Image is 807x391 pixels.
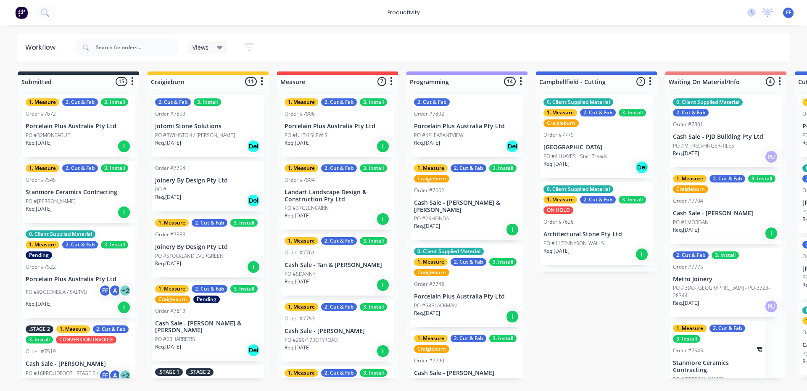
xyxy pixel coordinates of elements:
p: Req. [DATE] [414,309,440,317]
p: Joinery By Design Pty Ltd [155,177,261,184]
div: Del [247,194,260,207]
p: PO #41HAYES - Stair Treads [543,153,607,160]
div: 2. Cut & Fab [321,369,357,377]
div: 1. Measure [673,325,707,332]
div: Del [247,140,260,153]
div: Order #7704 [673,197,703,205]
div: 2. Cut & Fab3. InstallOrder #7775Metro JoineryPO #BDO-[GEOGRAPHIC_DATA] - PO-3723-28344Req.[DATE]PU [670,248,782,317]
div: I [506,310,519,323]
p: PO #68BLACKMAN [414,302,457,309]
div: 0. Client Supplied Material [673,98,743,106]
div: 1. Measure [56,325,90,333]
div: I [117,301,131,314]
div: 3. Install [101,241,128,248]
div: 3. Install [360,303,387,311]
p: Cash Sale - [PERSON_NAME] & [PERSON_NAME] [155,320,261,334]
div: Craigieburn [414,269,449,276]
div: 1. Measure [414,258,448,266]
p: PO #32MONTAGUE [26,132,70,139]
p: PO #3WINSTON / [PERSON_NAME] [155,132,235,139]
div: 1. Measure [26,241,59,248]
div: Craigieburn [673,185,708,193]
div: 3. Install [230,285,258,293]
div: 3. Install [230,219,258,227]
p: Cash Sale - [PERSON_NAME] [285,328,390,335]
div: I [765,227,778,240]
p: Req. [DATE] [543,247,570,255]
div: Order #7613 [155,307,185,315]
div: 2. Cut & Fab [321,303,357,311]
div: 2. Cut & Fab [673,109,709,116]
div: Craigieburn [414,345,449,353]
p: Req. [DATE] [414,139,440,147]
div: 2. Cut & Fab [62,241,98,248]
div: 0. Client Supplied Material1. Measure2. Cut & Fab3. InstallCraigieburnOrder #7746Porcelain Plus A... [411,244,523,327]
p: PO #BDO-[GEOGRAPHIC_DATA] - PO-3723-28344 [673,284,779,299]
div: Order #7790 [414,357,444,365]
p: Cash Sale - PJD Building Pty Ltd [673,133,779,140]
div: 1. Measure2. Cut & Fab3. InstallOrder #7804Landart Landscape Design & Construction Pty LtdPO #37G... [281,161,394,230]
div: 3. Install [619,196,646,203]
div: 0. Client Supplied Material1. Measure2. Cut & Fab3. InstallON HOLDOrder #7626Architectural Stone ... [540,182,653,265]
p: Porcelain Plus Australia Pty Ltd [414,293,520,300]
p: Architectural Stone Pty Ltd [543,231,649,238]
div: 1. Measure2. Cut & Fab3. InstallOrder #7761Cash Sale - Tan & [PERSON_NAME]PO #5DANNYReq.[DATE]I [281,234,394,296]
div: 1. Measure [155,285,189,293]
div: 2. Cut & Fab [62,164,98,172]
p: Cash Sale - [PERSON_NAME] [673,210,779,217]
div: 3. Install [619,109,646,116]
div: 3. Install [360,98,387,106]
span: Views [193,43,208,52]
div: 3. Install [673,335,700,343]
div: 2. Cut & Fab [155,98,191,106]
div: 2. Cut & Fab [673,251,709,259]
p: Req. [DATE] [155,139,181,147]
div: I [376,278,390,292]
div: 1. Measure2. Cut & Fab3. InstallCraigieburnOrder #7662Cash Sale - [PERSON_NAME] & [PERSON_NAME]PO... [411,161,523,240]
div: 2. Cut & Fab [580,109,616,116]
p: PO #[PERSON_NAME] [26,198,76,205]
div: 2. Cut & Fab [192,285,227,293]
div: 2. Cut & Fab [414,98,450,106]
p: Req. [DATE] [26,205,52,213]
div: PU [765,300,778,313]
p: PO #5DANNY [285,270,315,278]
div: 0. Client Supplied Material [414,248,484,255]
div: Order #7662 [414,187,444,194]
p: Req. [DATE] [155,343,181,351]
div: 1. Measure2. Cut & Fab3. InstallCraigieburnPendingOrder #7613Cash Sale - [PERSON_NAME] & [PERSON_... [152,282,264,361]
div: Order #7754 [155,164,185,172]
div: I [117,140,131,153]
div: FF [99,369,111,382]
div: .STAGE 1 [155,368,183,376]
div: 2. Cut & Fab [321,98,357,106]
p: Cash Sale - [PERSON_NAME] [414,370,520,377]
div: 3. Install [360,369,387,377]
div: 2. Cut & Fab [451,164,486,172]
div: Order #7754Joinery By Design Pty LtdPO #Req.[DATE]Del [152,161,264,211]
div: Order #7753 [285,315,315,322]
div: 3. Install [101,98,128,106]
div: Order #7672 [26,110,56,118]
p: PO #299/173CITYROAD [285,336,338,344]
p: Stanmore Ceramics Contracting [673,359,762,374]
div: 3. Install [101,164,128,172]
p: PO #MITRED-FINGER-TILES [673,142,734,150]
div: I [376,140,390,153]
div: 3. Install [489,164,517,172]
div: I [247,260,260,274]
div: 1. Measure2. Cut & Fab3. InstallOrder #7583Joinery By Design Pty LtdPO #STOCKLAND EVERGREENReq.[D... [152,216,264,277]
div: 1. Measure [285,237,318,245]
p: Req. [DATE] [155,260,181,267]
div: Order #7545 [26,176,56,184]
div: 2. Cut & Fab [192,219,227,227]
div: 1. Measure [285,164,318,172]
p: PO #16PROUDFOOT - STAGE 2 / M1 11668 [26,370,99,385]
div: FF [99,284,111,297]
div: Order #7522 [26,263,56,271]
div: 2. Cut & Fab [62,98,98,106]
p: Req. [DATE] [673,150,699,157]
input: Search for orders... [96,39,179,56]
div: 0. Client Supplied Material1. Measure2. Cut & Fab3. InstallPendingOrder #7522Porcelain Plus Austr... [22,227,135,318]
p: Req. [DATE] [673,299,699,307]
